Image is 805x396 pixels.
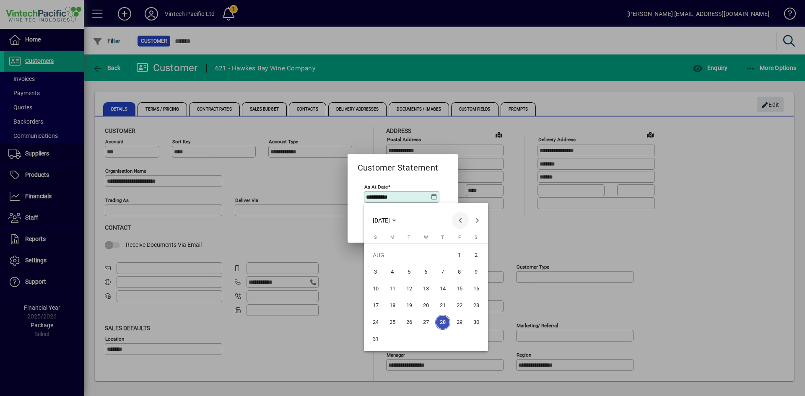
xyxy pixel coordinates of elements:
span: [DATE] [373,217,390,224]
button: Sun Aug 31 2025 [367,331,384,347]
span: 27 [418,315,434,330]
button: Fri Aug 01 2025 [451,247,468,264]
span: F [458,235,461,240]
button: Choose month and year [369,213,400,228]
button: Sat Aug 30 2025 [468,314,485,331]
span: 9 [469,264,484,280]
span: 25 [385,315,400,330]
button: Sun Aug 17 2025 [367,297,384,314]
span: S [374,235,377,240]
span: W [424,235,428,240]
span: 22 [452,298,467,313]
button: Sun Aug 24 2025 [367,314,384,331]
button: Tue Aug 12 2025 [401,280,418,297]
button: Sun Aug 03 2025 [367,264,384,280]
button: Wed Aug 20 2025 [418,297,434,314]
button: Wed Aug 13 2025 [418,280,434,297]
button: Wed Aug 27 2025 [418,314,434,331]
span: 10 [368,281,383,296]
button: Sun Aug 10 2025 [367,280,384,297]
button: Mon Aug 11 2025 [384,280,401,297]
button: Wed Aug 06 2025 [418,264,434,280]
button: Thu Aug 21 2025 [434,297,451,314]
button: Mon Aug 25 2025 [384,314,401,331]
span: S [475,235,478,240]
span: 14 [435,281,450,296]
span: 23 [469,298,484,313]
button: Mon Aug 04 2025 [384,264,401,280]
span: 16 [469,281,484,296]
span: 2 [469,248,484,263]
span: 26 [402,315,417,330]
span: 18 [385,298,400,313]
button: Sat Aug 02 2025 [468,247,485,264]
button: Sat Aug 16 2025 [468,280,485,297]
span: 6 [418,264,434,280]
span: 12 [402,281,417,296]
span: 5 [402,264,417,280]
span: M [390,235,395,240]
span: 30 [469,315,484,330]
span: 17 [368,298,383,313]
span: 28 [435,315,450,330]
span: 11 [385,281,400,296]
span: T [441,235,444,240]
span: 20 [418,298,434,313]
button: Fri Aug 15 2025 [451,280,468,297]
button: Mon Aug 18 2025 [384,297,401,314]
button: Tue Aug 26 2025 [401,314,418,331]
span: 13 [418,281,434,296]
span: 3 [368,264,383,280]
span: T [408,235,410,240]
button: Previous month [452,212,469,229]
span: 29 [452,315,467,330]
span: 24 [368,315,383,330]
button: Tue Aug 19 2025 [401,297,418,314]
button: Sat Aug 23 2025 [468,297,485,314]
span: 4 [385,264,400,280]
span: 8 [452,264,467,280]
button: Thu Aug 07 2025 [434,264,451,280]
button: Fri Aug 08 2025 [451,264,468,280]
td: AUG [367,247,451,264]
span: 21 [435,298,450,313]
span: 7 [435,264,450,280]
span: 1 [452,248,467,263]
span: 15 [452,281,467,296]
button: Fri Aug 29 2025 [451,314,468,331]
button: Thu Aug 28 2025 [434,314,451,331]
span: 19 [402,298,417,313]
button: Thu Aug 14 2025 [434,280,451,297]
button: Sat Aug 09 2025 [468,264,485,280]
span: 31 [368,331,383,347]
button: Next month [469,212,486,229]
button: Tue Aug 05 2025 [401,264,418,280]
button: Fri Aug 22 2025 [451,297,468,314]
